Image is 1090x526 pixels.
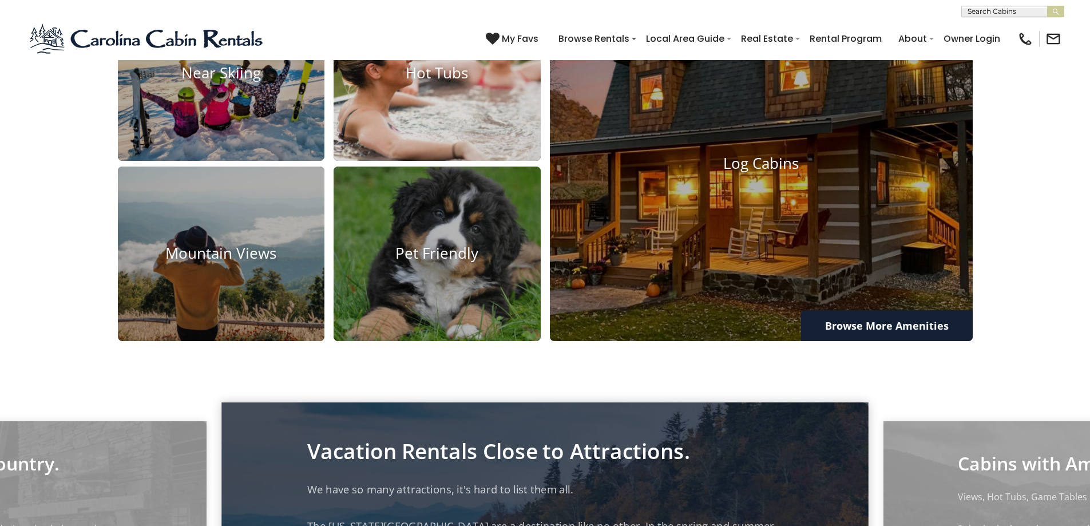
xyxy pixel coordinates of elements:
a: My Favs [486,31,541,46]
h4: Pet Friendly [334,245,541,263]
img: phone-regular-black.png [1017,31,1033,47]
a: Browse Rentals [553,29,635,49]
img: Blue-2.png [29,22,266,56]
a: Rental Program [804,29,887,49]
a: Browse More Amenities [801,310,973,341]
h4: Log Cabins [550,155,973,172]
img: mail-regular-black.png [1045,31,1061,47]
a: Real Estate [735,29,799,49]
p: Vacation Rentals Close to Attractions. [307,442,783,460]
a: Owner Login [938,29,1006,49]
a: Mountain Views [118,167,325,342]
a: Local Area Guide [640,29,730,49]
h4: Hot Tubs [334,64,541,82]
h4: Mountain Views [118,245,325,263]
a: Pet Friendly [334,167,541,342]
span: My Favs [502,31,538,46]
h4: Near Skiing [118,64,325,82]
a: About [893,29,933,49]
